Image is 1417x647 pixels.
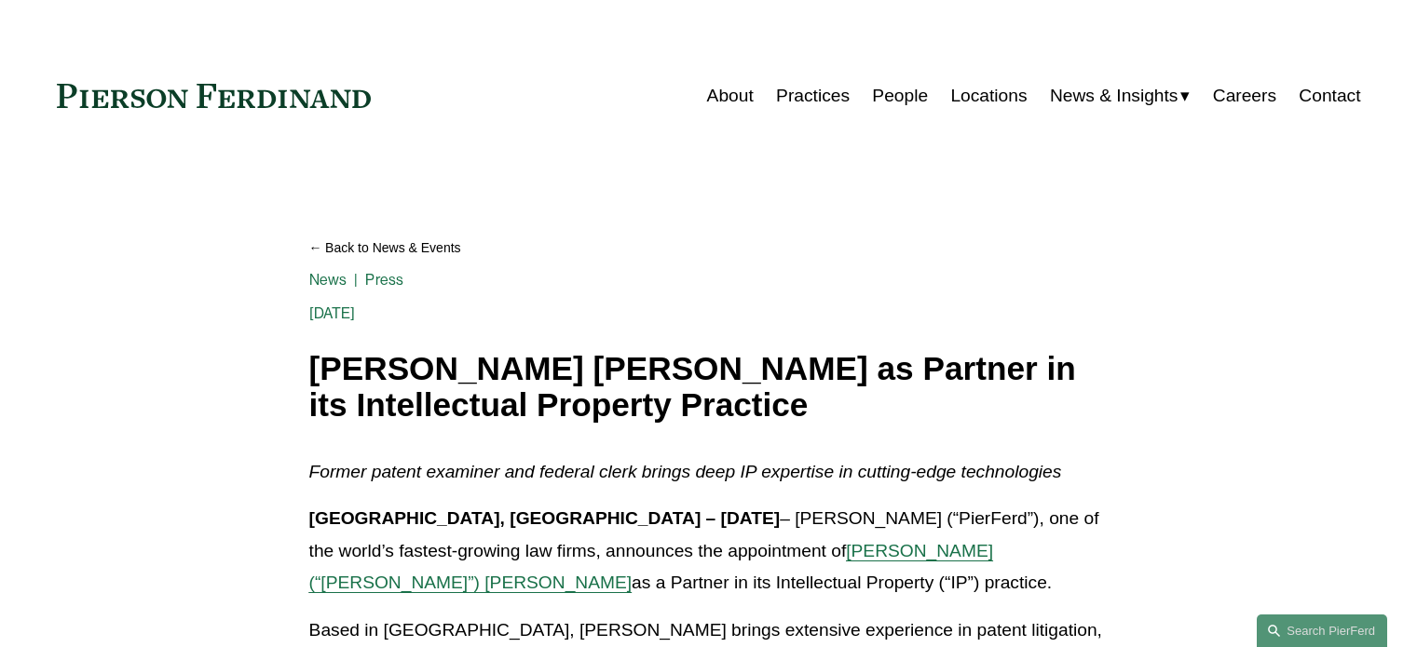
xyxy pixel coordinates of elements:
[1299,78,1360,114] a: Contact
[309,232,1109,264] a: Back to News & Events
[309,462,1062,481] em: Former patent examiner and federal clerk brings deep IP expertise in cutting-edge technologies
[776,78,850,114] a: Practices
[309,503,1109,600] p: – [PERSON_NAME] (“PierFerd”), one of the world’s fastest-growing law firms, announces the appoint...
[1213,78,1276,114] a: Careers
[309,508,781,528] strong: [GEOGRAPHIC_DATA], [GEOGRAPHIC_DATA] – [DATE]
[872,78,928,114] a: People
[309,351,1109,423] h1: [PERSON_NAME] [PERSON_NAME] as Partner in its Intellectual Property Practice
[309,271,347,289] a: News
[1257,614,1387,647] a: Search this site
[950,78,1027,114] a: Locations
[707,78,754,114] a: About
[309,304,356,322] span: [DATE]
[1050,78,1191,114] a: folder dropdown
[365,271,403,289] a: Press
[1050,80,1179,113] span: News & Insights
